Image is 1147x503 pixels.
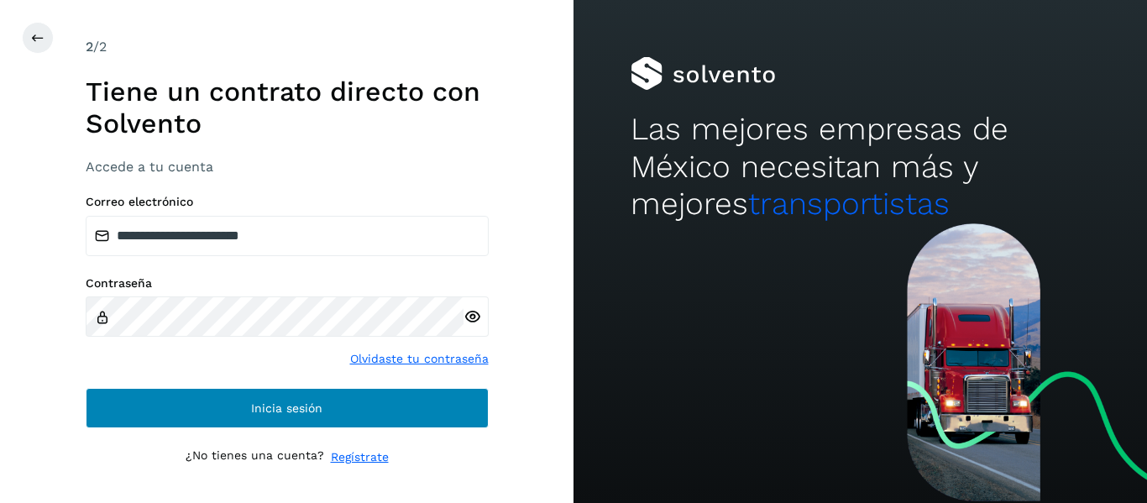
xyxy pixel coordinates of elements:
[86,276,489,291] label: Contraseña
[350,350,489,368] a: Olvidaste tu contraseña
[186,448,324,466] p: ¿No tienes una cuenta?
[86,388,489,428] button: Inicia sesión
[748,186,950,222] span: transportistas
[86,195,489,209] label: Correo electrónico
[631,111,1089,223] h2: Las mejores empresas de México necesitan más y mejores
[251,402,322,414] span: Inicia sesión
[86,39,93,55] span: 2
[331,448,389,466] a: Regístrate
[86,76,489,140] h1: Tiene un contrato directo con Solvento
[86,159,489,175] h3: Accede a tu cuenta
